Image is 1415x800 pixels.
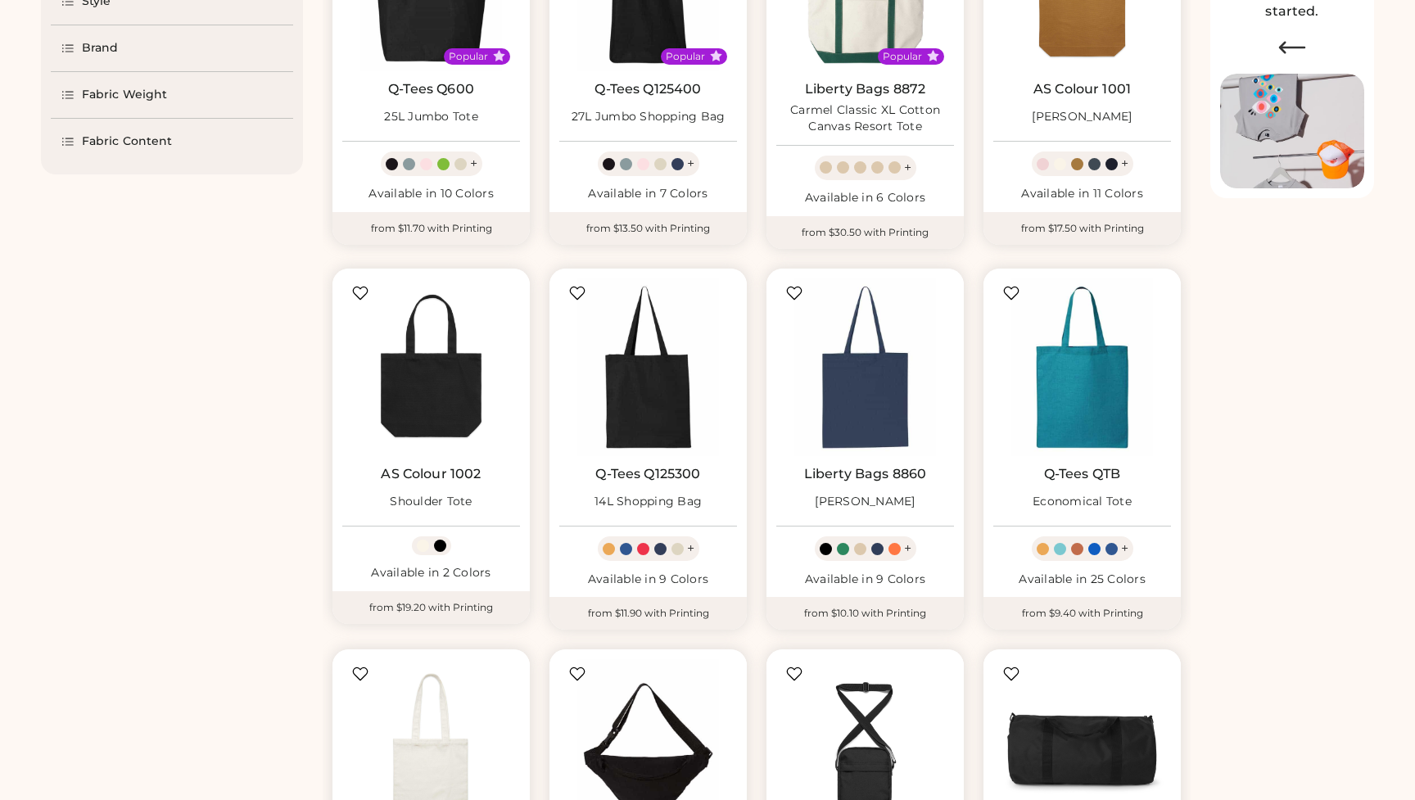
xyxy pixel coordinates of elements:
[1033,81,1131,97] a: AS Colour 1001
[82,87,167,103] div: Fabric Weight
[82,133,172,150] div: Fabric Content
[559,572,737,588] div: Available in 9 Colors
[342,186,520,202] div: Available in 10 Colors
[776,102,954,135] div: Carmel Classic XL Cotton Canvas Resort Tote
[549,212,747,245] div: from $13.50 with Printing
[776,572,954,588] div: Available in 9 Colors
[687,540,694,558] div: +
[342,278,520,456] img: AS Colour 1002 Shoulder Tote
[388,81,474,97] a: Q-Tees Q600
[904,159,911,177] div: +
[595,466,700,482] a: Q-Tees Q125300
[666,50,705,63] div: Popular
[1121,540,1128,558] div: +
[572,109,726,125] div: 27L Jumbo Shopping Bag
[470,155,477,173] div: +
[332,591,530,624] div: from $19.20 with Printing
[82,40,119,56] div: Brand
[332,212,530,245] div: from $11.70 with Printing
[594,494,702,510] div: 14L Shopping Bag
[776,190,954,206] div: Available in 6 Colors
[381,466,481,482] a: AS Colour 1002
[1337,726,1408,797] iframe: Front Chat
[1032,109,1132,125] div: [PERSON_NAME]
[449,50,488,63] div: Popular
[904,540,911,558] div: +
[687,155,694,173] div: +
[766,597,964,630] div: from $10.10 with Printing
[804,466,927,482] a: Liberty Bags 8860
[1220,74,1364,189] img: Image of Lisa Congdon Eye Print on T-Shirt and Hat
[710,50,722,62] button: Popular Style
[993,278,1171,456] img: Q-Tees QTB Economical Tote
[1033,494,1132,510] div: Economical Tote
[549,597,747,630] div: from $11.90 with Printing
[384,109,478,125] div: 25L Jumbo Tote
[776,278,954,456] img: Liberty Bags 8860 Nicole Tote
[883,50,922,63] div: Popular
[1044,466,1121,482] a: Q-Tees QTB
[805,81,926,97] a: Liberty Bags 8872
[927,50,939,62] button: Popular Style
[1121,155,1128,173] div: +
[993,572,1171,588] div: Available in 25 Colors
[766,216,964,249] div: from $30.50 with Printing
[493,50,505,62] button: Popular Style
[983,597,1181,630] div: from $9.40 with Printing
[559,186,737,202] div: Available in 7 Colors
[983,212,1181,245] div: from $17.50 with Printing
[993,186,1171,202] div: Available in 11 Colors
[594,81,701,97] a: Q-Tees Q125400
[342,565,520,581] div: Available in 2 Colors
[390,494,472,510] div: Shoulder Tote
[815,494,915,510] div: [PERSON_NAME]
[559,278,737,456] img: Q-Tees Q125300 14L Shopping Bag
